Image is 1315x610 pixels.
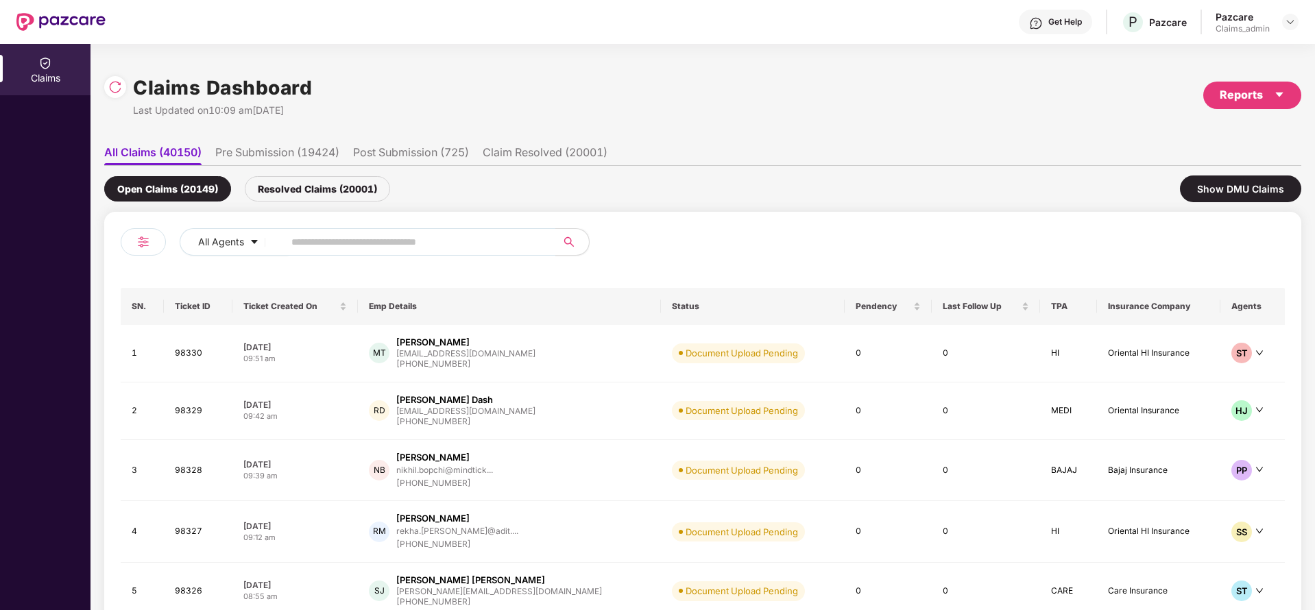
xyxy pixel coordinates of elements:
td: 98329 [164,382,232,440]
div: 09:42 am [243,411,348,422]
span: down [1255,587,1264,595]
img: svg+xml;base64,PHN2ZyBpZD0iRHJvcGRvd24tMzJ4MzIiIHhtbG5zPSJodHRwOi8vd3d3LnczLm9yZy8yMDAwL3N2ZyIgd2... [1285,16,1296,27]
div: RD [369,400,389,421]
li: Claim Resolved (20001) [483,145,607,165]
div: Show DMU Claims [1180,175,1301,202]
img: svg+xml;base64,PHN2ZyB4bWxucz0iaHR0cDovL3d3dy53My5vcmcvMjAwMC9zdmciIHdpZHRoPSIyNCIgaGVpZ2h0PSIyNC... [135,234,152,250]
div: [EMAIL_ADDRESS][DOMAIN_NAME] [396,349,535,358]
div: [PHONE_NUMBER] [396,415,535,428]
div: Claims_admin [1216,23,1270,34]
th: Ticket Created On [232,288,359,325]
div: Pazcare [1149,16,1187,29]
span: Pendency [856,301,910,312]
span: down [1255,527,1264,535]
div: 09:39 am [243,470,348,482]
li: Pre Submission (19424) [215,145,339,165]
span: All Agents [198,234,244,249]
div: HJ [1231,400,1252,421]
span: Ticket Created On [243,301,337,312]
div: [PERSON_NAME][EMAIL_ADDRESS][DOMAIN_NAME] [396,587,602,596]
td: 2 [121,382,164,440]
div: [PERSON_NAME] [396,336,470,349]
td: Bajaj Insurance [1097,440,1220,502]
div: 09:12 am [243,532,348,544]
div: [DATE] [243,399,348,411]
div: SS [1231,522,1252,542]
div: [DATE] [243,459,348,470]
td: Oriental HI Insurance [1097,501,1220,563]
div: rekha.[PERSON_NAME]@adit.... [396,526,518,535]
td: 1 [121,325,164,382]
td: 3 [121,440,164,502]
td: 0 [932,440,1040,502]
td: HI [1040,325,1097,382]
div: NB [369,460,389,480]
div: [DATE] [243,341,348,353]
div: [PERSON_NAME] Dash [396,393,493,406]
span: down [1255,406,1264,414]
button: All Agentscaret-down [180,228,289,256]
div: Document Upload Pending [686,404,798,417]
div: [DATE] [243,579,348,591]
div: PP [1231,460,1252,480]
th: Insurance Company [1097,288,1220,325]
div: 09:51 am [243,353,348,365]
div: Document Upload Pending [686,584,798,598]
button: search [555,228,590,256]
td: 0 [845,501,932,563]
div: [PHONE_NUMBER] [396,358,535,371]
td: 0 [845,325,932,382]
li: Post Submission (725) [353,145,469,165]
th: Last Follow Up [932,288,1040,325]
td: 98328 [164,440,232,502]
td: 0 [932,501,1040,563]
div: Document Upload Pending [686,525,798,539]
img: New Pazcare Logo [16,13,106,31]
img: svg+xml;base64,PHN2ZyBpZD0iSGVscC0zMngzMiIgeG1sbnM9Imh0dHA6Ly93d3cudzMub3JnLzIwMDAvc3ZnIiB3aWR0aD... [1029,16,1043,30]
div: Document Upload Pending [686,346,798,360]
div: Get Help [1048,16,1082,27]
div: Resolved Claims (20001) [245,176,390,202]
td: Oriental Insurance [1097,382,1220,440]
div: 08:55 am [243,591,348,602]
span: down [1255,349,1264,357]
div: Document Upload Pending [686,463,798,477]
td: BAJAJ [1040,440,1097,502]
td: 98330 [164,325,232,382]
span: P [1129,14,1137,30]
td: 0 [932,325,1040,382]
li: All Claims (40150) [104,145,202,165]
th: Pendency [845,288,932,325]
th: Ticket ID [164,288,232,325]
td: 0 [845,382,932,440]
img: svg+xml;base64,PHN2ZyBpZD0iQ2xhaW0iIHhtbG5zPSJodHRwOi8vd3d3LnczLm9yZy8yMDAwL3N2ZyIgd2lkdGg9IjIwIi... [38,56,52,70]
div: [DATE] [243,520,348,532]
span: down [1255,465,1264,474]
div: [PERSON_NAME] [396,512,470,525]
td: Oriental HI Insurance [1097,325,1220,382]
th: Emp Details [358,288,660,325]
div: [PERSON_NAME] [PERSON_NAME] [396,574,545,587]
td: 0 [932,382,1040,440]
div: Reports [1220,86,1285,103]
span: Last Follow Up [943,301,1019,312]
div: Pazcare [1216,10,1270,23]
div: RM [369,522,389,542]
td: HI [1040,501,1097,563]
div: [PHONE_NUMBER] [396,477,493,490]
div: Last Updated on 10:09 am[DATE] [133,103,312,118]
div: ST [1231,343,1252,363]
td: 0 [845,440,932,502]
div: [PHONE_NUMBER] [396,596,602,609]
div: [PERSON_NAME] [396,451,470,464]
div: MT [369,343,389,363]
th: Agents [1220,288,1285,325]
div: [EMAIL_ADDRESS][DOMAIN_NAME] [396,406,535,415]
div: SJ [369,581,389,601]
th: SN. [121,288,164,325]
span: search [555,236,582,247]
h1: Claims Dashboard [133,73,312,103]
th: Status [661,288,845,325]
div: Open Claims (20149) [104,176,231,202]
div: ST [1231,581,1252,601]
